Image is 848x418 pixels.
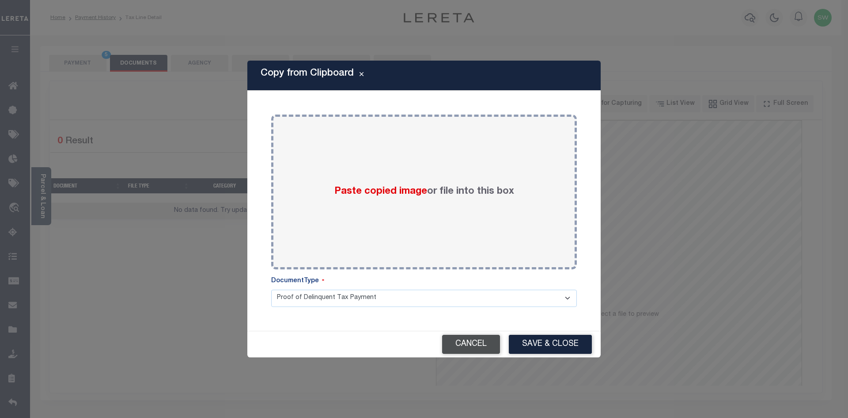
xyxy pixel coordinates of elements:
[334,184,514,199] label: or file into this box
[354,70,369,81] button: Close
[334,187,427,196] span: Paste copied image
[442,335,500,354] button: Cancel
[261,68,354,79] h5: Copy from Clipboard
[509,335,592,354] button: Save & Close
[271,276,324,286] label: DocumentType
